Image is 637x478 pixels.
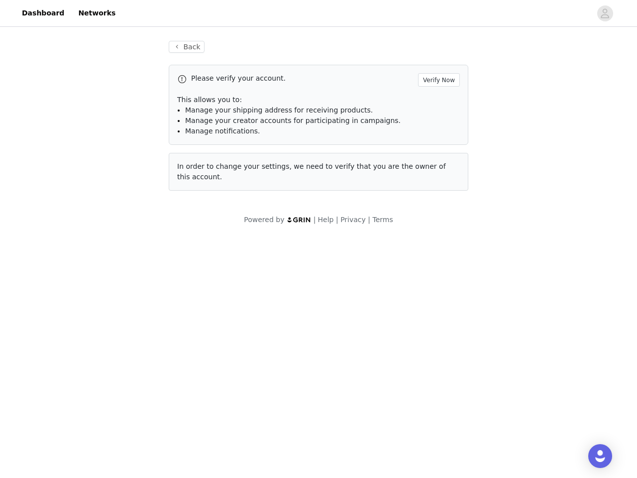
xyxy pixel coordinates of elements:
span: Manage notifications. [185,127,260,135]
div: avatar [600,5,610,21]
span: | [368,216,370,224]
p: Please verify your account. [191,73,414,84]
div: Open Intercom Messenger [588,444,612,468]
img: logo [287,217,312,223]
p: This allows you to: [177,95,460,105]
span: Manage your creator accounts for participating in campaigns. [185,117,401,124]
a: Dashboard [16,2,70,24]
button: Verify Now [418,73,460,87]
span: Manage your shipping address for receiving products. [185,106,373,114]
a: Terms [372,216,393,224]
span: | [336,216,338,224]
button: Back [169,41,205,53]
a: Privacy [340,216,366,224]
span: In order to change your settings, we need to verify that you are the owner of this account. [177,162,446,181]
span: | [314,216,316,224]
a: Networks [72,2,121,24]
a: Help [318,216,334,224]
span: Powered by [244,216,284,224]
